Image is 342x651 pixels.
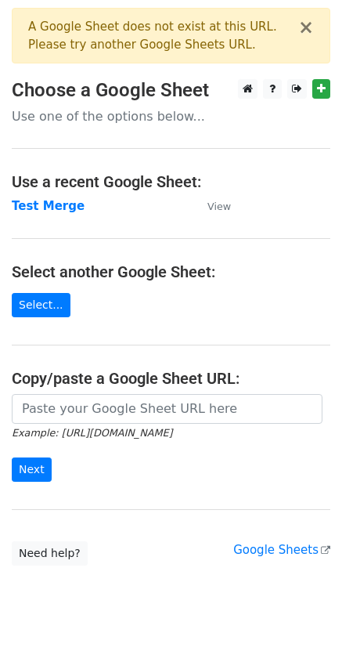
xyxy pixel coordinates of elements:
[12,394,322,424] input: Paste your Google Sheet URL here
[298,18,314,37] button: ×
[12,108,330,125] p: Use one of the options below...
[12,369,330,388] h4: Copy/paste a Google Sheet URL:
[207,201,231,212] small: View
[12,458,52,482] input: Next
[12,427,172,439] small: Example: [URL][DOMAIN_NAME]
[12,262,330,281] h4: Select another Google Sheet:
[12,541,88,566] a: Need help?
[12,199,85,213] a: Test Merge
[12,172,330,191] h4: Use a recent Google Sheet:
[192,199,231,213] a: View
[12,293,70,317] a: Select...
[233,543,330,557] a: Google Sheets
[12,79,330,102] h3: Choose a Google Sheet
[28,18,298,53] div: A Google Sheet does not exist at this URL. Please try another Google Sheets URL.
